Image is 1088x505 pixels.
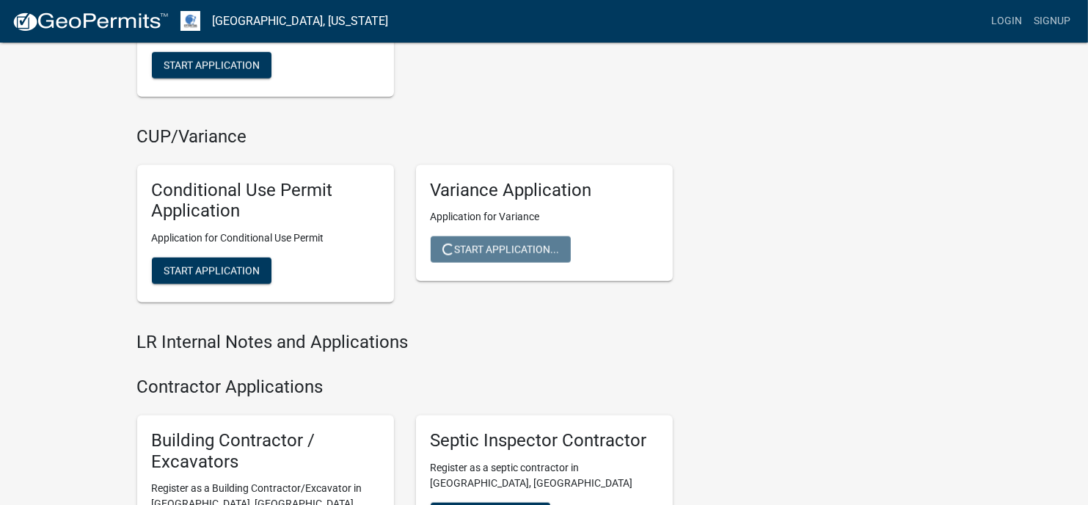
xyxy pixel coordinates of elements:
[431,236,571,263] button: Start Application...
[985,7,1028,35] a: Login
[431,460,658,491] p: Register as a septic contractor in [GEOGRAPHIC_DATA], [GEOGRAPHIC_DATA]
[212,9,388,34] a: [GEOGRAPHIC_DATA], [US_STATE]
[164,59,260,70] span: Start Application
[152,52,271,79] button: Start Application
[152,258,271,284] button: Start Application
[442,244,559,255] span: Start Application...
[152,430,379,473] h5: Building Contractor / Excavators
[137,126,673,148] h4: CUP/Variance
[152,230,379,246] p: Application for Conditional Use Permit
[152,180,379,222] h5: Conditional Use Permit Application
[137,332,673,353] h4: LR Internal Notes and Applications
[431,180,658,201] h5: Variance Application
[137,377,673,398] h4: Contractor Applications
[164,265,260,277] span: Start Application
[431,430,658,451] h5: Septic Inspector Contractor
[431,209,658,225] p: Application for Variance
[1028,7,1076,35] a: Signup
[180,11,200,31] img: Otter Tail County, Minnesota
